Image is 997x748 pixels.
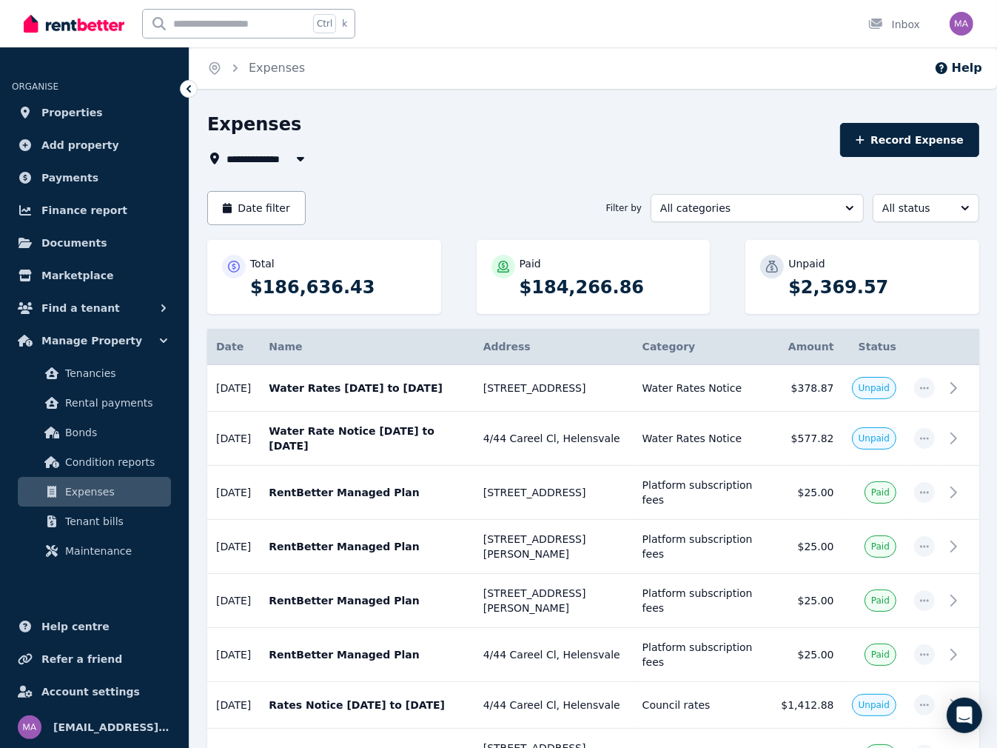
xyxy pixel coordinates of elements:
[871,595,890,607] span: Paid
[18,477,171,507] a: Expenses
[634,365,766,412] td: Water Rates Notice
[859,433,890,444] span: Unpaid
[24,13,124,35] img: RentBetter
[765,628,842,682] td: $25.00
[765,329,842,365] th: Amount
[41,267,113,284] span: Marketplace
[269,539,465,554] p: RentBetter Managed Plan
[65,483,165,501] span: Expenses
[606,202,642,214] span: Filter by
[12,677,177,707] a: Account settings
[474,329,634,365] th: Address
[634,520,766,574] td: Platform subscription fees
[12,293,177,323] button: Find a tenant
[65,542,165,560] span: Maintenance
[269,381,465,395] p: Water Rates [DATE] to [DATE]
[65,364,165,382] span: Tenancies
[634,329,766,365] th: Category
[41,169,98,187] span: Payments
[520,276,696,299] p: $184,266.86
[65,424,165,441] span: Bonds
[634,412,766,466] td: Water Rates Notice
[12,130,177,160] a: Add property
[474,574,634,628] td: [STREET_ADDRESS][PERSON_NAME]
[859,699,890,711] span: Unpaid
[18,536,171,566] a: Maintenance
[207,628,260,682] td: [DATE]
[474,520,634,574] td: [STREET_ADDRESS][PERSON_NAME]
[41,201,127,219] span: Finance report
[41,332,142,350] span: Manage Property
[474,412,634,466] td: 4/44 Careel Cl, Helensvale
[41,683,140,701] span: Account settings
[269,485,465,500] p: RentBetter Managed Plan
[950,12,973,36] img: maree.likely@bigpond.com
[41,618,110,635] span: Help centre
[634,574,766,628] td: Platform subscription fees
[12,644,177,674] a: Refer a friend
[882,201,949,216] span: All status
[18,418,171,447] a: Bonds
[634,628,766,682] td: Platform subscription fees
[207,412,260,466] td: [DATE]
[269,424,465,453] p: Water Rate Notice [DATE] to [DATE]
[207,682,260,729] td: [DATE]
[41,234,107,252] span: Documents
[250,276,426,299] p: $186,636.43
[873,194,979,222] button: All status
[269,647,465,662] p: RentBetter Managed Plan
[41,650,122,668] span: Refer a friend
[18,507,171,536] a: Tenant bills
[207,574,260,628] td: [DATE]
[12,196,177,225] a: Finance report
[207,520,260,574] td: [DATE]
[269,593,465,608] p: RentBetter Managed Plan
[53,718,171,736] span: [EMAIL_ADDRESS][DOMAIN_NAME]
[871,541,890,552] span: Paid
[18,388,171,418] a: Rental payments
[871,649,890,661] span: Paid
[207,466,260,520] td: [DATE]
[207,113,301,136] h1: Expenses
[12,326,177,355] button: Manage Property
[41,104,103,121] span: Properties
[947,698,982,733] div: Open Intercom Messenger
[660,201,833,216] span: All categories
[249,61,305,75] a: Expenses
[313,14,336,33] span: Ctrl
[12,98,177,127] a: Properties
[843,329,905,365] th: Status
[207,329,260,365] th: Date
[12,261,177,290] a: Marketplace
[474,628,634,682] td: 4/44 Careel Cl, Helensvale
[474,682,634,729] td: 4/44 Careel Cl, Helensvale
[765,466,842,520] td: $25.00
[520,256,541,271] p: Paid
[765,574,842,628] td: $25.00
[207,191,306,225] button: Date filter
[634,682,766,729] td: Council rates
[788,256,825,271] p: Unpaid
[260,329,474,365] th: Name
[765,365,842,412] td: $378.87
[41,136,119,154] span: Add property
[12,228,177,258] a: Documents
[651,194,864,222] button: All categories
[868,17,920,32] div: Inbox
[859,382,890,394] span: Unpaid
[765,682,842,729] td: $1,412.88
[18,447,171,477] a: Condition reports
[765,412,842,466] td: $577.82
[18,358,171,388] a: Tenancies
[765,520,842,574] td: $25.00
[12,81,58,92] span: ORGANISE
[840,123,979,157] button: Record Expense
[41,299,120,317] span: Find a tenant
[474,466,634,520] td: [STREET_ADDRESS]
[934,59,982,77] button: Help
[788,276,964,299] p: $2,369.57
[12,163,177,193] a: Payments
[65,394,165,412] span: Rental payments
[871,487,890,498] span: Paid
[65,512,165,530] span: Tenant bills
